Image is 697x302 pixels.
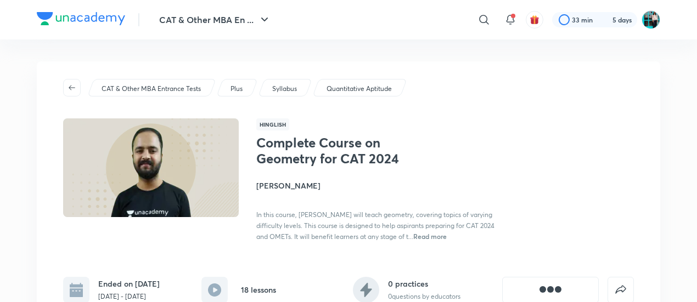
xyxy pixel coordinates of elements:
[256,135,436,167] h1: Complete Course on Geometry for CAT 2024
[102,84,201,94] p: CAT & Other MBA Entrance Tests
[388,292,460,301] p: 0 questions by educators
[256,118,289,130] span: Hinglish
[413,232,447,241] span: Read more
[526,11,543,29] button: avatar
[642,10,660,29] img: VIDISHA PANDEY
[231,84,243,94] p: Plus
[37,12,125,28] a: Company Logo
[271,84,299,94] a: Syllabus
[272,84,297,94] p: Syllabus
[327,84,392,94] p: Quantitative Aptitude
[98,292,160,301] p: [DATE] - [DATE]
[153,9,278,31] button: CAT & Other MBA En ...
[229,84,245,94] a: Plus
[388,278,460,289] h6: 0 practices
[37,12,125,25] img: Company Logo
[61,117,240,218] img: Thumbnail
[241,284,276,295] h6: 18 lessons
[325,84,394,94] a: Quantitative Aptitude
[100,84,203,94] a: CAT & Other MBA Entrance Tests
[599,14,610,25] img: streak
[256,180,502,191] h4: [PERSON_NAME]
[530,15,539,25] img: avatar
[98,278,160,289] h6: Ended on [DATE]
[256,210,494,241] span: In this course, [PERSON_NAME] will teach geometry, covering topics of varying difficulty levels. ...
